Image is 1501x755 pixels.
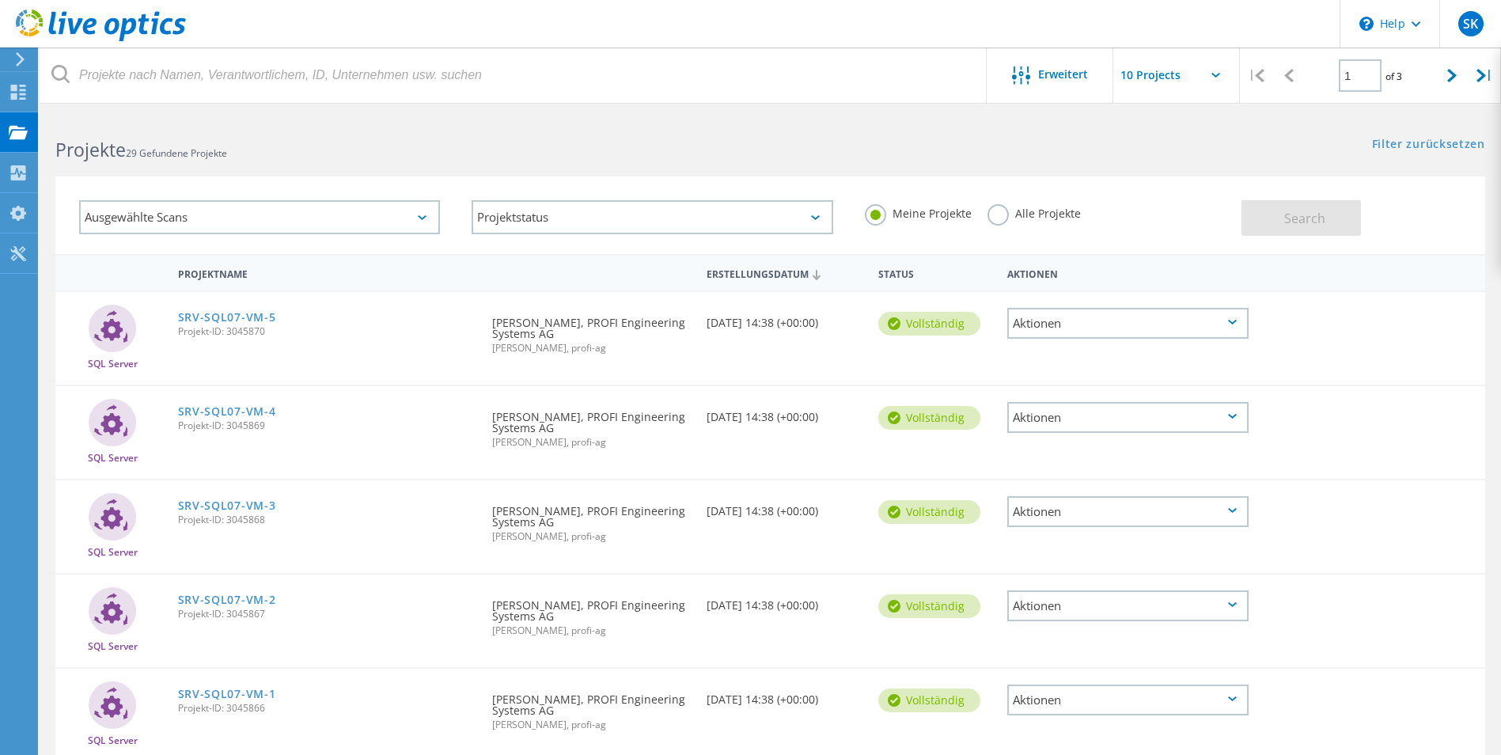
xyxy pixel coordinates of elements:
[987,204,1081,219] label: Alle Projekte
[1240,47,1272,104] div: |
[484,386,699,463] div: [PERSON_NAME], PROFI Engineering Systems AG
[878,594,980,618] div: vollständig
[492,532,691,541] span: [PERSON_NAME], profi-ag
[178,609,477,619] span: Projekt-ID: 3045867
[178,406,276,417] a: SRV-SQL07-VM-4
[88,359,138,369] span: SQL Server
[79,200,440,234] div: Ausgewählte Scans
[126,146,227,160] span: 29 Gefundene Projekte
[878,312,980,336] div: vollständig
[1241,200,1361,236] button: Search
[492,720,691,730] span: [PERSON_NAME], profi-ag
[492,438,691,447] span: [PERSON_NAME], profi-ag
[178,327,477,336] span: Projekt-ID: 3045870
[88,453,138,463] span: SQL Server
[878,406,980,430] div: vollständig
[16,33,186,44] a: Live Optics Dashboard
[699,258,870,288] div: Erstellungsdatum
[55,137,126,162] b: Projekte
[1463,17,1478,30] span: SK
[492,343,691,353] span: [PERSON_NAME], profi-ag
[88,548,138,557] span: SQL Server
[1007,402,1249,433] div: Aktionen
[178,500,276,511] a: SRV-SQL07-VM-3
[1038,69,1088,80] span: Erweitert
[1385,70,1402,83] span: of 3
[178,594,276,605] a: SRV-SQL07-VM-2
[1359,17,1374,31] svg: \n
[699,480,870,533] div: [DATE] 14:38 (+00:00)
[178,704,477,713] span: Projekt-ID: 3045866
[1284,210,1325,227] span: Search
[878,689,980,712] div: vollständig
[1007,590,1249,621] div: Aktionen
[484,575,699,651] div: [PERSON_NAME], PROFI Engineering Systems AG
[1007,308,1249,339] div: Aktionen
[484,292,699,369] div: [PERSON_NAME], PROFI Engineering Systems AG
[40,47,987,103] input: Projekte nach Namen, Verantwortlichem, ID, Unternehmen usw. suchen
[88,736,138,746] span: SQL Server
[1007,496,1249,527] div: Aktionen
[1007,685,1249,715] div: Aktionen
[699,575,870,627] div: [DATE] 14:38 (+00:00)
[699,669,870,721] div: [DATE] 14:38 (+00:00)
[699,292,870,344] div: [DATE] 14:38 (+00:00)
[1372,138,1485,152] a: Filter zurücksetzen
[178,421,477,431] span: Projekt-ID: 3045869
[178,515,477,525] span: Projekt-ID: 3045868
[1469,47,1501,104] div: |
[484,480,699,557] div: [PERSON_NAME], PROFI Engineering Systems AG
[472,200,832,234] div: Projektstatus
[865,204,972,219] label: Meine Projekte
[88,642,138,651] span: SQL Server
[178,312,276,323] a: SRV-SQL07-VM-5
[484,669,699,746] div: [PERSON_NAME], PROFI Engineering Systems AG
[699,386,870,438] div: [DATE] 14:38 (+00:00)
[170,258,485,287] div: Projektname
[492,626,691,635] span: [PERSON_NAME], profi-ag
[178,689,276,700] a: SRV-SQL07-VM-1
[999,258,1257,287] div: Aktionen
[870,258,999,287] div: Status
[878,500,980,524] div: vollständig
